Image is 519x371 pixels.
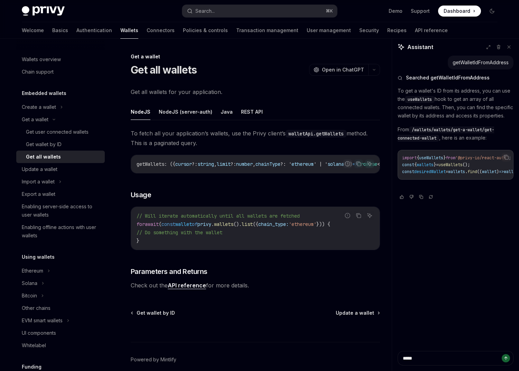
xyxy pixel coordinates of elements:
[120,22,138,39] a: Wallets
[402,169,414,174] span: const
[467,169,477,174] span: find
[197,221,211,227] span: privy
[22,6,65,16] img: dark logo
[407,43,433,51] span: Assistant
[309,64,368,76] button: Open in ChatGPT
[22,89,66,97] h5: Embedded wallets
[175,161,192,167] span: cursor
[22,253,55,261] h5: Using wallets
[482,169,497,174] span: wallet
[465,169,467,174] span: .
[253,161,256,167] span: ,
[322,66,364,73] span: Open in ChatGPT
[16,66,105,78] a: Chain support
[16,163,105,175] a: Update a wallet
[22,223,101,240] div: Enabling offline actions with user wallets
[137,161,164,167] span: getWallets
[326,8,333,14] span: ⌘ K
[22,341,46,350] div: Whitelabel
[256,161,280,167] span: chainType
[22,279,37,287] div: Solana
[22,22,44,39] a: Welcome
[131,87,380,97] span: Get all wallets for your application.
[211,221,214,227] span: .
[354,159,363,168] button: Copy the contents from the code block
[137,310,175,316] span: Get wallet by ID
[352,161,358,167] span: =>
[26,128,89,136] div: Get user connected wallets
[16,302,105,314] a: Other chains
[408,97,432,102] span: useWallets
[76,22,112,39] a: Authentication
[217,161,231,167] span: limit
[419,155,443,161] span: useWallets
[455,155,509,161] span: '@privy-io/react-auth'
[183,22,228,39] a: Policies & controls
[477,169,482,174] span: ((
[231,161,236,167] span: ?:
[387,22,407,39] a: Recipes
[327,161,344,167] span: solana
[16,327,105,339] a: UI components
[438,162,463,168] span: useWallets
[221,104,233,120] button: Java
[16,53,105,66] a: Wallets overview
[414,162,417,168] span: {
[359,22,379,39] a: Security
[463,162,470,168] span: ();
[446,155,455,161] span: from
[26,140,62,149] div: Get wallet by ID
[214,161,217,167] span: ,
[258,221,289,227] span: chain_type:
[336,310,379,316] a: Update a wallet
[22,103,56,111] div: Create a wallet
[241,104,263,120] button: REST API
[131,310,175,316] a: Get wallet by ID
[434,162,436,168] span: }
[131,267,207,276] span: Parameters and Returns
[233,221,242,227] span: ().
[444,8,470,15] span: Dashboard
[22,292,37,300] div: Bitcoin
[242,221,253,227] span: list
[417,155,419,161] span: {
[406,74,490,81] span: Searched getWalletIdFromAddress
[16,200,105,221] a: Enabling server-side access to user wallets
[16,339,105,352] a: Whitelabel
[168,282,206,289] a: API reference
[443,155,446,161] span: }
[137,229,222,236] span: // Do something with the wallet
[131,190,151,200] span: Usage
[159,104,212,120] button: NodeJS (server-auth)
[504,169,518,174] span: wallet
[131,129,380,148] span: To fetch all your application’s wallets, use the Privy client’s method. This is a paginated query.
[131,356,176,363] a: Powered by Mintlify
[343,159,352,168] button: Report incorrect code
[417,162,434,168] span: wallets
[446,169,448,174] span: =
[336,310,374,316] span: Update a wallet
[145,221,159,227] span: await
[502,354,510,362] button: Send message
[159,221,161,227] span: (
[197,161,214,167] span: string
[365,159,374,168] button: Ask AI
[307,22,351,39] a: User management
[131,104,150,120] button: NodeJS
[286,130,346,137] code: walletApi.getWallets
[436,162,438,168] span: =
[415,22,448,39] a: API reference
[131,280,380,290] span: Check out the for more details.
[354,211,363,220] button: Copy the contents from the code block
[289,221,316,227] span: 'ethereum'
[16,221,105,242] a: Enabling offline actions with user wallets
[22,316,63,325] div: EVM smart wallets
[161,221,175,227] span: const
[280,161,291,167] span: ?: '
[398,127,494,141] span: /wallets/wallets/get-a-wallet/get-connected-wallet
[192,161,197,167] span: ?:
[22,267,43,275] div: Ethereum
[236,161,253,167] span: number
[22,165,57,173] div: Update a wallet
[26,153,61,161] div: Get all wallets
